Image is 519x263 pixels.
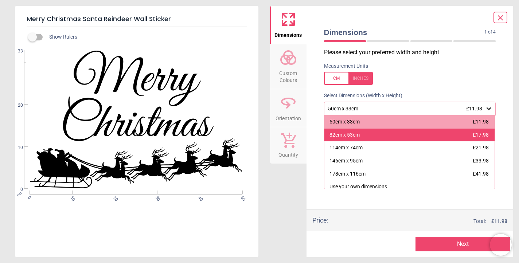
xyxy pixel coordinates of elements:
span: £11.98 [466,106,482,111]
span: 10 [69,195,74,200]
div: 114cm x 74cm [329,144,363,152]
span: £17.98 [473,132,489,138]
span: 10 [9,145,23,151]
span: 30 [154,195,159,200]
div: 146cm x 95cm [329,157,363,165]
div: 50cm x 33cm [329,118,360,126]
span: 1 of 4 [484,29,496,35]
button: Next [415,237,510,251]
div: 50cm x 33cm [327,106,485,112]
button: Custom Colours [270,44,307,89]
div: Total: [339,218,508,225]
button: Orientation [270,89,307,127]
button: Quantity [270,127,307,164]
div: Use your own dimensions [329,183,387,191]
span: £21.98 [473,145,489,150]
span: 40 [196,195,201,200]
div: Price : [312,216,328,225]
p: Please select your preferred width and height [324,48,502,56]
span: Orientation [276,111,301,122]
div: 82cm x 53cm [329,131,360,139]
span: £33.98 [473,158,489,164]
span: £41.98 [473,171,489,177]
button: Dimensions [270,6,307,44]
span: Custom Colours [271,66,306,84]
span: 0 [26,195,31,200]
span: 20 [112,195,116,200]
span: Quantity [278,148,298,159]
div: 178cm x 116cm [329,170,366,178]
span: 50 [239,195,244,200]
span: 20 [9,102,23,109]
span: 0 [9,187,23,193]
div: Show Rulers [32,33,258,42]
span: £11.98 [473,119,489,125]
span: Dimensions [274,28,302,39]
span: 33 [9,48,23,54]
span: Dimensions [324,27,485,38]
h5: Merry Christmas Santa Reindeer Wall Sticker [27,12,247,27]
span: 11.98 [494,218,507,224]
iframe: Brevo live chat [490,234,512,256]
span: £ [491,218,507,225]
label: Select Dimensions (Width x Height) [318,92,402,99]
label: Measurement Units [324,63,368,70]
span: cm [16,191,23,197]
